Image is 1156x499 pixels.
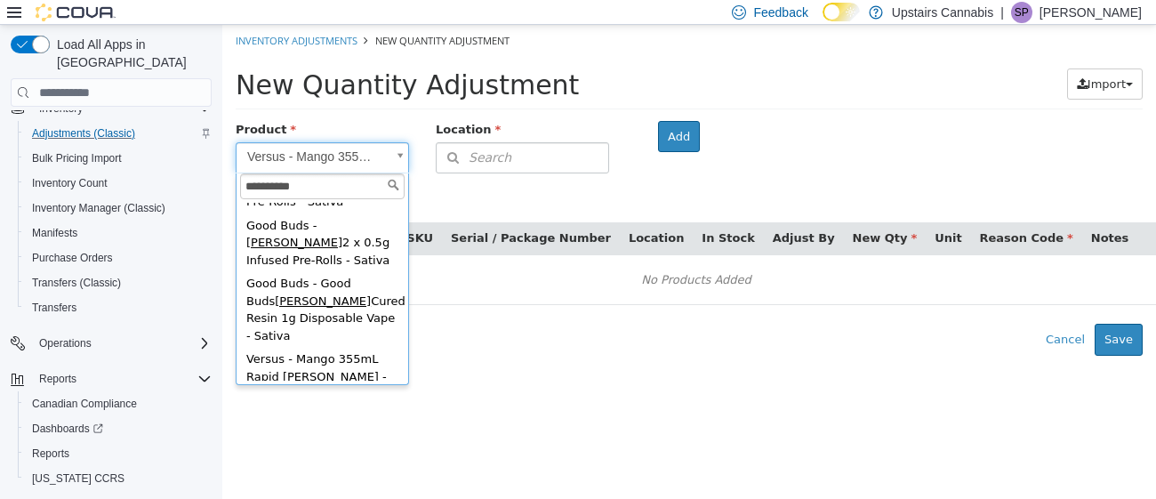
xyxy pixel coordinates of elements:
button: Inventory Manager (Classic) [18,196,219,221]
span: Reports [39,372,76,386]
button: Reports [32,368,84,390]
span: Bulk Pricing Import [25,148,212,169]
a: Canadian Compliance [25,393,144,414]
span: Manifests [32,226,77,240]
span: Feedback [753,4,807,21]
span: Transfers [32,301,76,315]
a: Inventory Count [25,173,115,194]
span: Inventory Count [32,176,108,190]
span: Transfers [25,297,212,318]
span: Load All Apps in [GEOGRAPHIC_DATA] [50,36,212,71]
button: Transfers [18,295,219,320]
button: Operations [32,333,99,354]
p: | [1000,2,1004,23]
span: Transfers (Classic) [32,276,121,290]
a: Transfers [25,297,84,318]
a: Dashboards [18,416,219,441]
button: Inventory Count [18,171,219,196]
a: Adjustments (Classic) [25,123,142,144]
span: Reports [32,368,212,390]
button: Bulk Pricing Import [18,146,219,171]
button: Purchase Orders [18,245,219,270]
span: [PERSON_NAME] [52,270,149,283]
span: SP [1015,2,1029,23]
a: Reports [25,443,76,464]
button: Adjustments (Classic) [18,121,219,146]
div: Good Buds - 2 x 0.5g Infused Pre-Rolls - Sativa [18,189,182,248]
button: [US_STATE] CCRS [18,466,219,491]
span: Adjustments (Classic) [25,123,212,144]
span: Reports [25,443,212,464]
button: Transfers (Classic) [18,270,219,295]
a: Transfers (Classic) [25,272,128,294]
button: Reports [18,441,219,466]
button: Manifests [18,221,219,245]
span: Adjustments (Classic) [32,126,135,141]
a: Bulk Pricing Import [25,148,129,169]
span: Inventory Manager (Classic) [32,201,165,215]
span: Dark Mode [823,21,823,22]
a: Manifests [25,222,84,244]
button: Operations [4,331,219,356]
p: Upstairs Cannabis [892,2,993,23]
span: Manifests [25,222,212,244]
span: Bulk Pricing Import [32,151,122,165]
span: Operations [39,336,92,350]
span: [US_STATE] CCRS [32,471,124,486]
div: Good Buds - Good Buds Cured Resin 1g Disposable Vape - Sativa [18,247,182,323]
span: Canadian Compliance [25,393,212,414]
span: Washington CCRS [25,468,212,489]
span: Dashboards [25,418,212,439]
span: Inventory Manager (Classic) [25,197,212,219]
div: Sean Paradis [1011,2,1032,23]
span: Operations [32,333,212,354]
span: Dashboards [32,422,103,436]
span: Reports [32,447,69,461]
a: Inventory Manager (Classic) [25,197,173,219]
span: Inventory Count [25,173,212,194]
span: Transfers (Classic) [25,272,212,294]
button: Reports [4,366,219,391]
span: [PERSON_NAME] [24,211,120,224]
span: Purchase Orders [25,247,212,269]
p: [PERSON_NAME] [1040,2,1142,23]
input: Dark Mode [823,3,860,21]
a: Dashboards [25,418,110,439]
img: Cova [36,4,116,21]
span: Canadian Compliance [32,397,137,411]
a: Purchase Orders [25,247,120,269]
button: Canadian Compliance [18,391,219,416]
a: [US_STATE] CCRS [25,468,132,489]
div: Versus - Mango 355mL Rapid [PERSON_NAME] - Blend [18,323,182,382]
span: Purchase Orders [32,251,113,265]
